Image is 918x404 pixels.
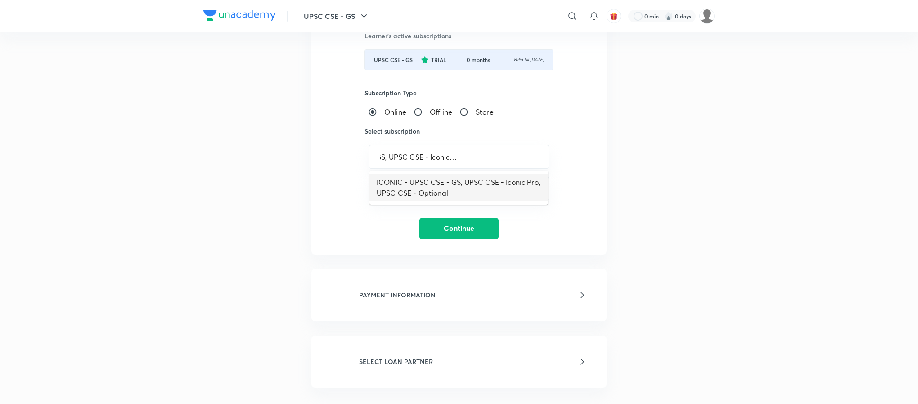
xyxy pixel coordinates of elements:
span: Store [476,107,494,117]
span: Offline [430,107,452,117]
img: streak [664,12,673,21]
h6: 0 months [467,56,513,64]
button: UPSC CSE - GS [298,7,375,25]
h6: Learner’s active subscriptions [364,31,553,40]
h6: Subscription Type [364,88,553,98]
img: avatar [610,12,618,20]
p: Valid till [DATE] [513,56,544,63]
button: avatar [607,9,621,23]
a: Company Logo [203,10,276,23]
span: Online [384,107,406,117]
img: Pranesh [699,9,715,24]
h6: Select subscription [364,126,553,136]
h6: TRIAL [431,56,467,64]
input: Goal Name [380,153,538,161]
li: ICONIC - UPSC CSE - GS, UPSC CSE - Iconic Pro, UPSC CSE - Optional [369,174,548,201]
h6: UPSC CSE - GS [374,56,420,64]
img: Company Logo [203,10,276,21]
button: Close [544,156,545,157]
h6: SELECT LOAN PARTNER [359,357,433,366]
button: Continue [419,218,499,239]
h6: PAYMENT INFORMATION [359,290,436,300]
